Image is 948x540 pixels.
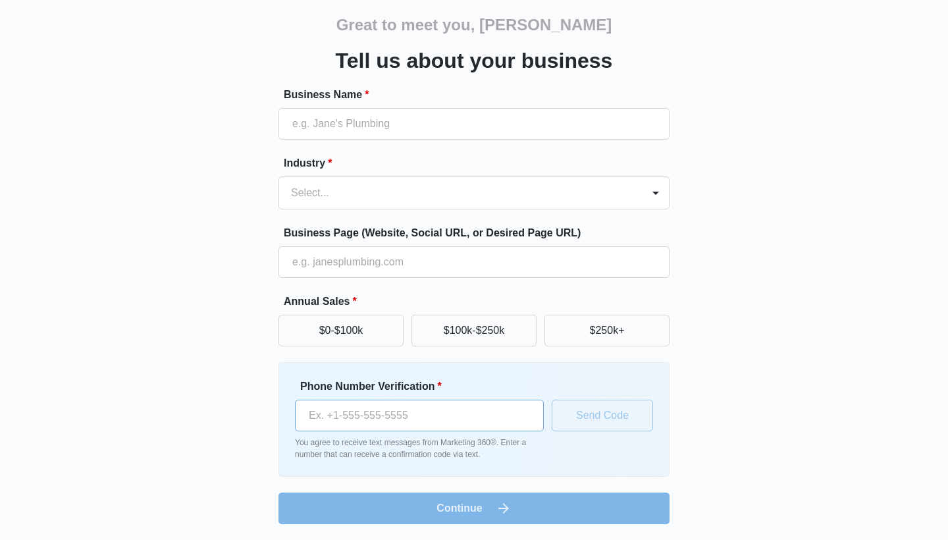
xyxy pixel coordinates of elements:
[295,437,544,460] p: You agree to receive text messages from Marketing 360®. Enter a number that can receive a confirm...
[284,225,675,241] label: Business Page (Website, Social URL, or Desired Page URL)
[278,246,670,278] input: e.g. janesplumbing.com
[284,294,675,310] label: Annual Sales
[300,379,549,394] label: Phone Number Verification
[544,315,670,346] button: $250k+
[278,315,404,346] button: $0-$100k
[284,87,675,103] label: Business Name
[411,315,537,346] button: $100k-$250k
[295,400,544,431] input: Ex. +1-555-555-5555
[284,155,675,171] label: Industry
[336,13,612,37] h2: Great to meet you, [PERSON_NAME]
[336,45,613,76] h3: Tell us about your business
[278,108,670,140] input: e.g. Jane's Plumbing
